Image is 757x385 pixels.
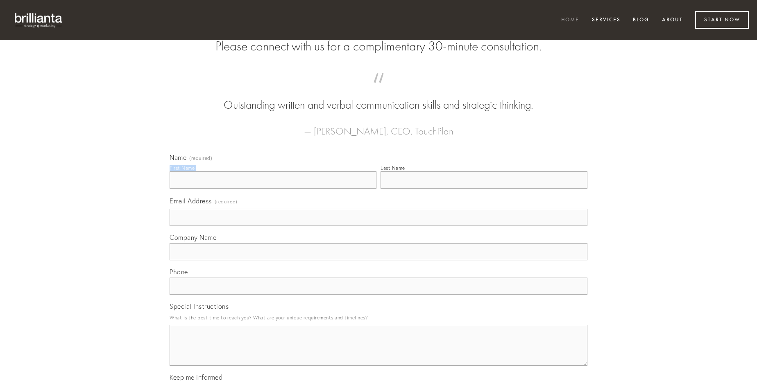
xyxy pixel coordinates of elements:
[189,156,212,161] span: (required)
[170,197,212,205] span: Email Address
[170,373,222,381] span: Keep me informed
[381,165,405,171] div: Last Name
[183,81,574,97] span: “
[170,268,188,276] span: Phone
[170,312,587,323] p: What is the best time to reach you? What are your unique requirements and timelines?
[587,14,626,27] a: Services
[170,153,186,162] span: Name
[695,11,749,29] a: Start Now
[8,8,70,32] img: brillianta - research, strategy, marketing
[215,196,238,207] span: (required)
[170,302,229,310] span: Special Instructions
[183,81,574,113] blockquote: Outstanding written and verbal communication skills and strategic thinking.
[170,165,195,171] div: First Name
[170,233,216,241] span: Company Name
[556,14,585,27] a: Home
[628,14,655,27] a: Blog
[170,39,587,54] h2: Please connect with us for a complimentary 30-minute consultation.
[183,113,574,139] figcaption: — [PERSON_NAME], CEO, TouchPlan
[657,14,688,27] a: About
